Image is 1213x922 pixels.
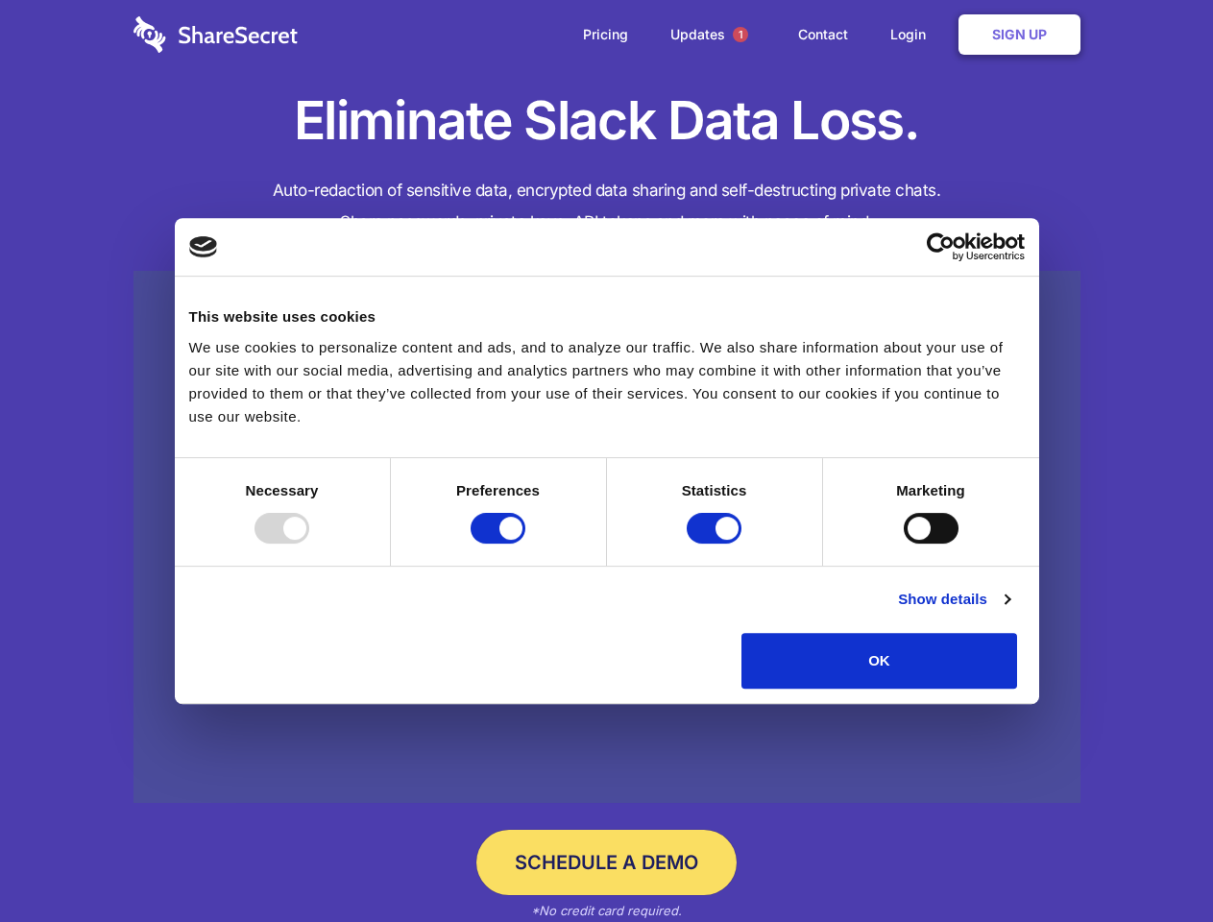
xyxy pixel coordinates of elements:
img: logo-wordmark-white-trans-d4663122ce5f474addd5e946df7df03e33cb6a1c49d2221995e7729f52c070b2.svg [133,16,298,53]
a: Wistia video thumbnail [133,271,1080,804]
a: Show details [898,588,1009,611]
strong: Marketing [896,482,965,498]
em: *No credit card required. [531,903,682,918]
img: logo [189,236,218,257]
strong: Statistics [682,482,747,498]
div: This website uses cookies [189,305,1025,328]
a: Usercentrics Cookiebot - opens in a new window [857,232,1025,261]
span: 1 [733,27,748,42]
a: Login [871,5,955,64]
strong: Preferences [456,482,540,498]
h4: Auto-redaction of sensitive data, encrypted data sharing and self-destructing private chats. Shar... [133,175,1080,238]
a: Contact [779,5,867,64]
a: Schedule a Demo [476,830,737,895]
a: Pricing [564,5,647,64]
h1: Eliminate Slack Data Loss. [133,86,1080,156]
button: OK [741,633,1017,689]
div: We use cookies to personalize content and ads, and to analyze our traffic. We also share informat... [189,336,1025,428]
strong: Necessary [246,482,319,498]
a: Sign Up [958,14,1080,55]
